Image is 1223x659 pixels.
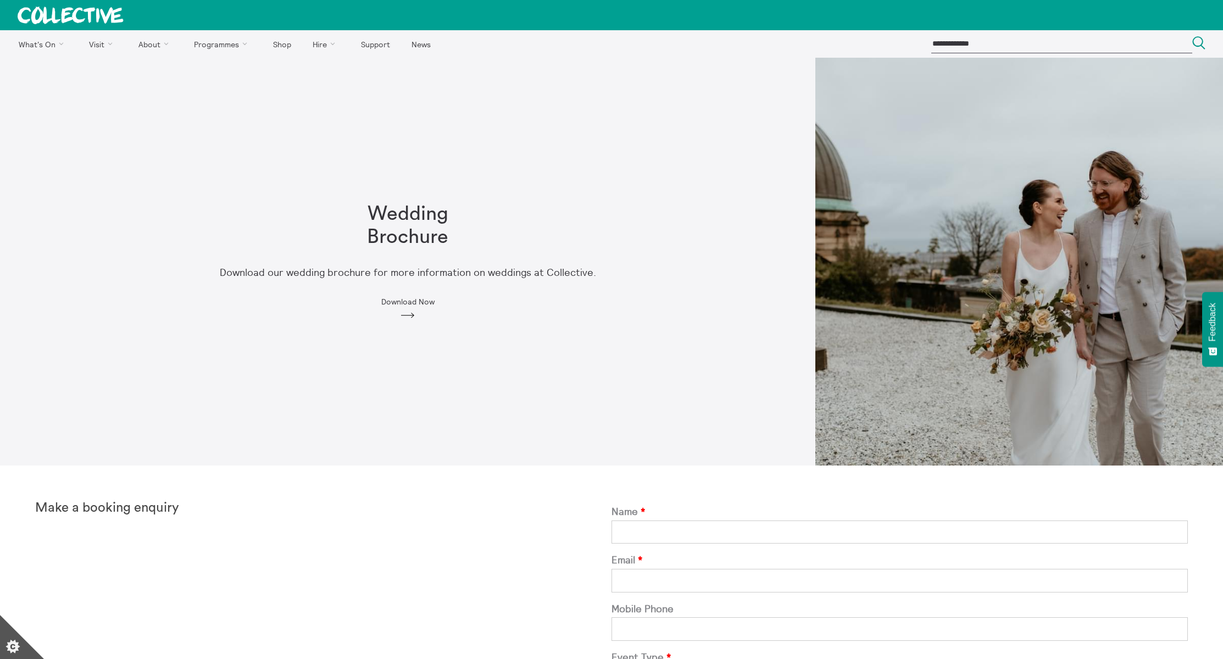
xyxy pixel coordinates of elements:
a: Programmes [185,30,262,58]
a: Hire [303,30,349,58]
a: Visit [80,30,127,58]
span: Download Now [381,297,435,306]
a: Shop [263,30,301,58]
span: Feedback [1208,303,1218,341]
p: Download our wedding brochure for more information on weddings at Collective. [220,267,596,279]
a: About [129,30,182,58]
label: Name [611,506,1188,518]
h1: Wedding Brochure [337,203,478,248]
a: Support [351,30,399,58]
button: Feedback - Show survey [1202,292,1223,367]
a: What's On [9,30,77,58]
a: News [402,30,440,58]
label: Email [611,555,1188,566]
img: Modern art shoot Claire Fleck 10 [815,58,1223,466]
strong: Make a booking enquiry [35,501,179,514]
label: Mobile Phone [611,603,1188,615]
